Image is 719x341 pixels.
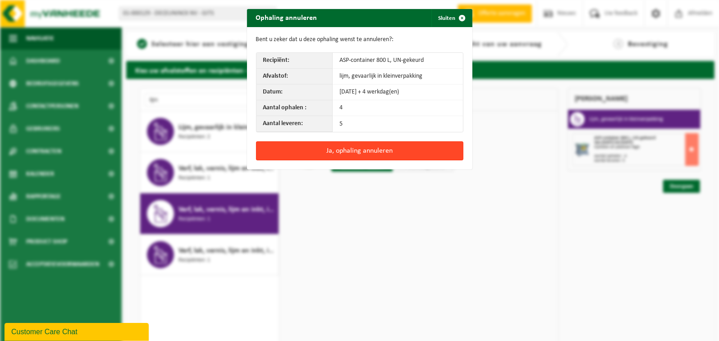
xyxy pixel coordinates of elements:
[333,69,463,84] td: lijm, gevaarlijk in kleinverpakking
[256,53,333,69] th: Recipiënt:
[256,141,463,160] button: Ja, ophaling annuleren
[256,69,333,84] th: Afvalstof:
[5,321,151,341] iframe: chat widget
[256,36,463,43] p: Bent u zeker dat u deze ophaling wenst te annuleren?:
[431,9,472,27] button: Sluiten
[256,100,333,116] th: Aantal ophalen :
[333,116,463,132] td: 5
[247,9,326,26] h2: Ophaling annuleren
[333,53,463,69] td: ASP-container 800 L, UN-gekeurd
[333,84,463,100] td: [DATE] + 4 werkdag(en)
[333,100,463,116] td: 4
[256,116,333,132] th: Aantal leveren:
[256,84,333,100] th: Datum:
